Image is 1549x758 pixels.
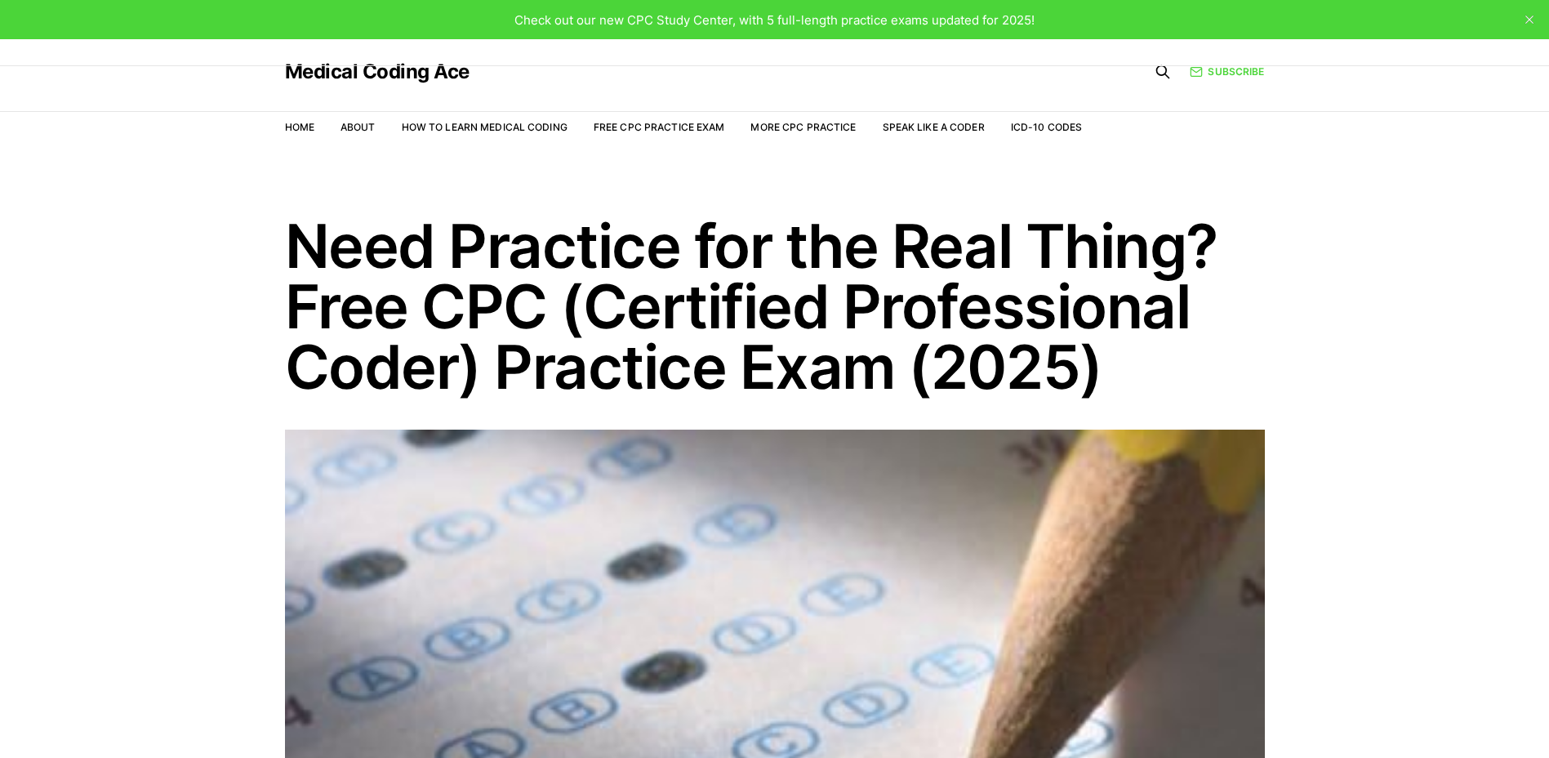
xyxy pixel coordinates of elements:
a: Speak Like a Coder [883,121,985,133]
a: Subscribe [1190,64,1264,79]
a: ICD-10 Codes [1011,121,1082,133]
span: Check out our new CPC Study Center, with 5 full-length practice exams updated for 2025! [514,12,1035,28]
a: More CPC Practice [750,121,856,133]
a: Free CPC Practice Exam [594,121,725,133]
a: Home [285,121,314,133]
button: close [1516,7,1542,33]
a: Medical Coding Ace [285,62,470,82]
h1: Need Practice for the Real Thing? Free CPC (Certified Professional Coder) Practice Exam (2025) [285,216,1265,397]
a: How to Learn Medical Coding [402,121,568,133]
a: About [341,121,376,133]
